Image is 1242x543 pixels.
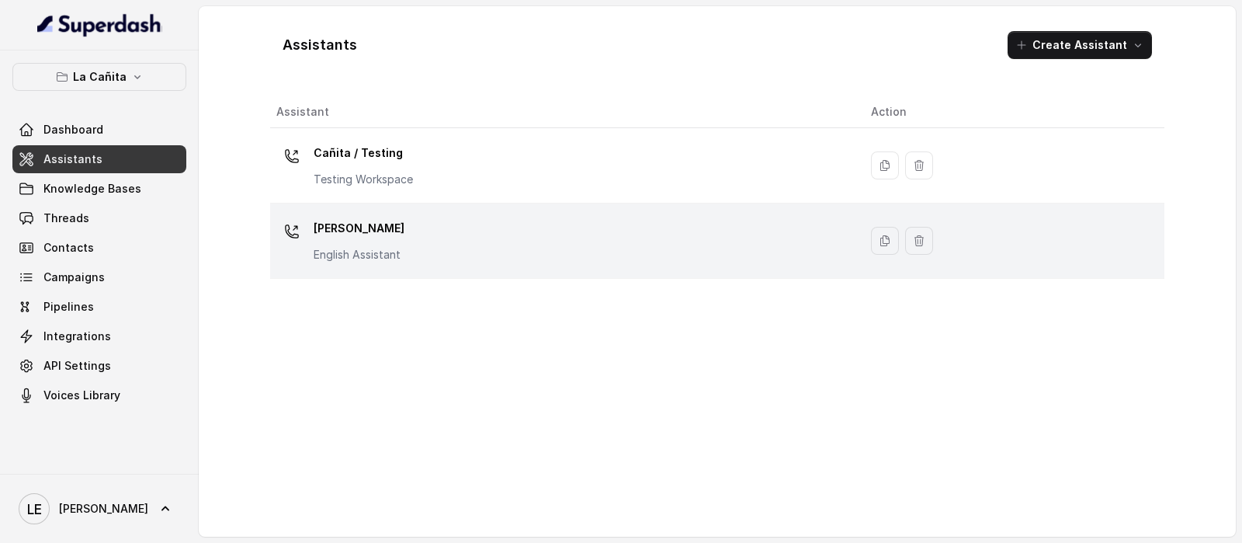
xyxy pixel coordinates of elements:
p: Testing Workspace [314,172,413,187]
button: Create Assistant [1008,31,1152,59]
a: Threads [12,204,186,232]
img: light.svg [37,12,162,37]
a: [PERSON_NAME] [12,487,186,531]
a: Knowledge Bases [12,175,186,203]
h1: Assistants [283,33,357,57]
a: Contacts [12,234,186,262]
a: Integrations [12,322,186,350]
th: Assistant [270,96,859,128]
span: Threads [43,211,89,226]
a: Dashboard [12,116,186,144]
span: Knowledge Bases [43,181,141,197]
a: API Settings [12,352,186,380]
span: Contacts [43,240,94,256]
p: La Cañita [73,68,127,86]
a: Assistants [12,145,186,173]
a: Campaigns [12,263,186,291]
span: Integrations [43,329,111,344]
button: La Cañita [12,63,186,91]
text: LE [27,501,42,517]
p: English Assistant [314,247,404,263]
p: Cañita / Testing [314,141,413,165]
span: Assistants [43,151,102,167]
span: Pipelines [43,299,94,315]
span: Campaigns [43,270,105,285]
th: Action [859,96,1164,128]
span: API Settings [43,358,111,374]
a: Voices Library [12,381,186,409]
span: [PERSON_NAME] [59,501,148,517]
a: Pipelines [12,293,186,321]
p: [PERSON_NAME] [314,216,404,241]
span: Voices Library [43,388,120,403]
span: Dashboard [43,122,103,137]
